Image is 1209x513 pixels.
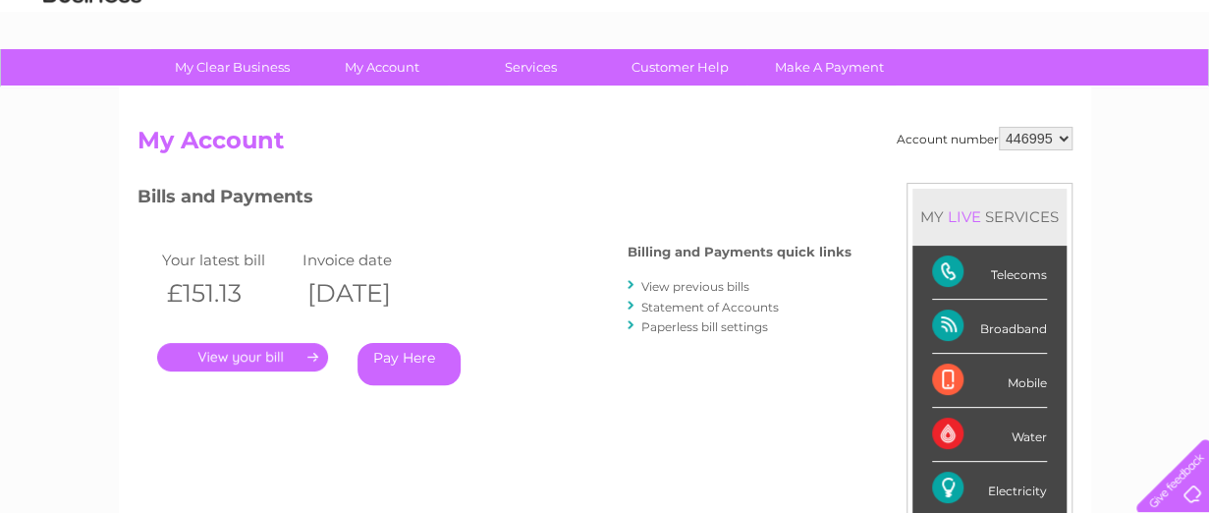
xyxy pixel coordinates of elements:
[42,51,142,111] img: logo.png
[157,273,299,313] th: £151.13
[932,300,1047,354] div: Broadband
[450,49,612,85] a: Services
[912,189,1067,245] div: MY SERVICES
[157,343,328,371] a: .
[944,207,985,226] div: LIVE
[932,408,1047,462] div: Water
[1038,84,1067,98] a: Blog
[357,343,461,385] a: Pay Here
[897,127,1072,150] div: Account number
[912,84,956,98] a: Energy
[932,354,1047,408] div: Mobile
[628,245,852,259] h4: Billing and Payments quick links
[298,247,439,273] td: Invoice date
[141,11,1070,95] div: Clear Business is a trading name of Verastar Limited (registered in [GEOGRAPHIC_DATA] No. 3667643...
[137,183,852,217] h3: Bills and Payments
[298,273,439,313] th: [DATE]
[599,49,761,85] a: Customer Help
[932,246,1047,300] div: Telecoms
[641,279,749,294] a: View previous bills
[967,84,1026,98] a: Telecoms
[137,127,1072,164] h2: My Account
[748,49,910,85] a: Make A Payment
[863,84,901,98] a: Water
[1144,84,1190,98] a: Log out
[157,247,299,273] td: Your latest bill
[1078,84,1127,98] a: Contact
[301,49,463,85] a: My Account
[839,10,974,34] a: 0333 014 3131
[151,49,313,85] a: My Clear Business
[641,300,779,314] a: Statement of Accounts
[641,319,768,334] a: Paperless bill settings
